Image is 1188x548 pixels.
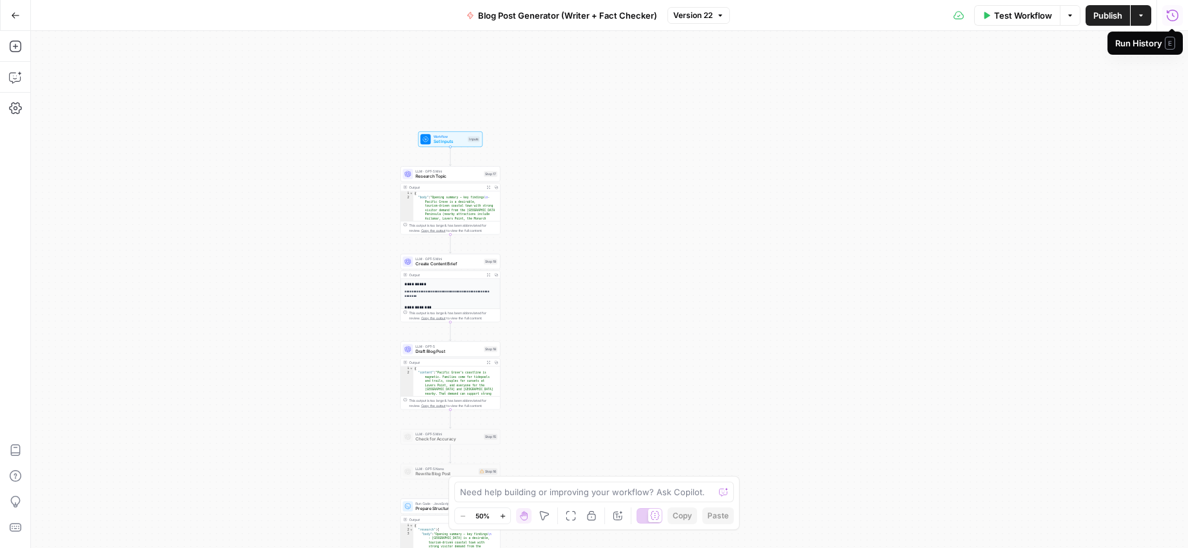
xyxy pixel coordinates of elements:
span: Copy [673,510,692,522]
span: E [1165,37,1175,50]
span: Copy the output [421,229,446,232]
span: LLM · GPT-5 Nano [416,466,476,471]
span: Version 22 [673,10,713,21]
div: Output [409,185,483,190]
span: Copy the output [421,404,446,408]
span: LLM · GPT-5 Mini [416,169,481,174]
div: This output is too large & has been abbreviated for review. to view the full content. [409,398,497,408]
span: Create Content Brief [416,261,481,267]
button: Version 22 [667,7,730,24]
div: Output [409,517,483,522]
span: Publish [1093,9,1122,22]
div: LLM · GPT-5 MiniCheck for AccuracyStep 15 [401,429,501,444]
span: Blog Post Generator (Writer + Fact Checker) [478,9,657,22]
span: Draft Blog Post [416,348,481,355]
div: Output [409,360,483,365]
span: LLM · GPT-5 Mini [416,431,481,437]
span: Check for Accuracy [416,436,481,442]
span: LLM · GPT-5 Mini [416,256,481,261]
g: Edge from start to step_17 [450,147,452,165]
div: 2 [401,528,414,533]
g: Edge from step_18 to step_15 [450,410,452,428]
span: Toggle code folding, rows 1 through 5 [410,524,414,528]
span: Research Topic [416,173,481,180]
g: Edge from step_17 to step_19 [450,234,452,253]
span: Test Workflow [994,9,1052,22]
div: Inputs [468,137,480,142]
button: Blog Post Generator (Writer + Fact Checker) [459,5,665,26]
span: Toggle code folding, rows 1 through 3 [410,191,414,196]
div: Step 15 [484,434,497,440]
button: Test Workflow [974,5,1060,26]
div: LLM · GPT-5 MiniResearch TopicStep 17Output{ "body":"Opening summary — key findings\n- Pacific Gr... [401,166,501,234]
div: Step 18 [484,346,497,352]
div: This output is too large & has been abbreviated for review. to view the full content. [409,310,497,321]
button: Paste [702,507,734,524]
span: Paste [707,510,729,522]
div: 1 [401,524,414,528]
div: LLM · GPT-5 NanoRewrite Blog PostStep 16 [401,464,501,479]
div: This output is too large & has been abbreviated for review. to view the full content. [409,223,497,233]
span: Copy the output [421,316,446,320]
button: Publish [1086,5,1130,26]
span: Prepare Structured Output [416,505,483,512]
span: Rewrite Blog Post [416,471,476,477]
div: 1 [401,191,414,196]
div: Step 17 [484,171,497,177]
button: Copy [667,507,697,524]
span: Toggle code folding, rows 1 through 3 [410,366,414,371]
div: Step 16 [479,468,497,475]
span: Run Code · JavaScript [416,501,483,506]
span: LLM · GPT-5 [416,344,481,349]
div: Output [409,272,483,278]
span: Set Inputs [434,138,466,145]
span: 50% [475,511,490,521]
div: Run History [1115,37,1175,50]
div: LLM · GPT-5Draft Blog PostStep 18Output{ "content":"Pacific Grove’s coastline is magnetic. Famili... [401,341,501,410]
span: Toggle code folding, rows 2 through 4 [410,528,414,533]
g: Edge from step_19 to step_18 [450,322,452,341]
div: WorkflowSet InputsInputs [401,131,501,147]
div: 1 [401,366,414,371]
span: Workflow [434,134,466,139]
div: Step 19 [484,259,497,265]
g: Edge from step_15 to step_16 [450,444,452,463]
